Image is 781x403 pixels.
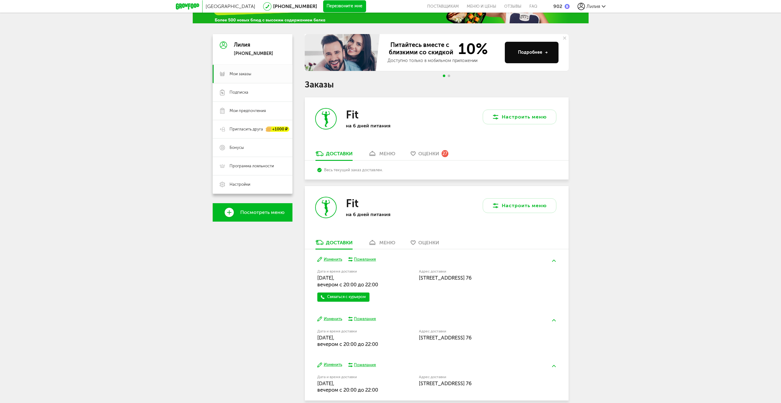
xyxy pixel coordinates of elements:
[230,182,250,187] span: Настройки
[213,83,292,102] a: Подписка
[305,81,569,89] h1: Заказы
[206,3,255,9] span: [GEOGRAPHIC_DATA]
[354,257,376,262] div: Пожелания
[305,34,381,71] img: family-banner.579af9d.jpg
[317,316,342,322] button: Изменить
[419,275,472,281] span: [STREET_ADDRESS] 76
[483,110,556,124] button: Настроить меню
[312,150,356,160] a: Доставки
[230,108,266,114] span: Мои предпочтения
[234,51,273,56] div: [PHONE_NUMBER]
[448,75,450,77] span: Go to slide 2
[317,335,378,347] span: [DATE], вечером c 20:00 до 22:00
[419,335,472,341] span: [STREET_ADDRESS] 76
[213,138,292,157] a: Бонусы
[388,58,500,64] div: Доступно только в мобильном приложении
[312,239,356,249] a: Доставки
[213,157,292,175] a: Программа лояльности
[365,150,398,160] a: меню
[348,257,376,262] button: Пожелания
[326,240,353,246] div: Доставки
[419,375,533,379] label: Адрес доставки
[408,150,451,160] a: Оценки 27
[354,316,376,322] div: Пожелания
[346,108,358,121] h3: Fit
[234,42,273,48] div: Лилия
[348,316,376,322] button: Пожелания
[552,260,556,262] img: arrow-up-green.5eb5f82.svg
[317,275,378,287] span: [DATE], вечером c 20:00 до 22:00
[348,362,376,368] button: Пожелания
[379,240,395,246] div: меню
[240,210,284,215] span: Посмотреть меню
[317,168,556,172] div: Весь текущий заказ доставлен.
[230,90,248,95] span: Подписка
[317,270,388,273] label: Дата и время доставки
[317,293,369,302] a: Связаться с курьером
[552,365,556,367] img: arrow-up-green.5eb5f82.svg
[565,4,570,9] img: bonus_b.cdccf46.png
[326,151,353,157] div: Доставки
[443,75,445,77] span: Go to slide 1
[317,375,388,379] label: Дата и время доставки
[354,362,376,368] div: Пожелания
[454,41,488,56] span: 10%
[408,239,442,249] a: Оценки
[419,270,533,273] label: Адрес доставки
[518,49,548,56] div: Подробнее
[317,380,378,393] span: [DATE], вечером c 20:00 до 22:00
[418,240,439,246] span: Оценки
[553,3,562,9] div: 902
[505,42,559,63] button: Подробнее
[323,0,366,13] button: Перезвоните мне
[346,123,426,129] p: на 6 дней питания
[419,330,533,333] label: Адрес доставки
[388,41,454,56] span: Питайтесь вместе с близкими со скидкой
[230,71,251,77] span: Мои заказы
[346,197,358,210] h3: Fit
[586,3,600,9] span: Лилия
[365,239,398,249] a: меню
[317,330,388,333] label: Дата и время доставки
[317,257,342,262] button: Изменить
[317,362,342,368] button: Изменить
[483,198,556,213] button: Настроить меню
[552,319,556,321] img: arrow-up-green.5eb5f82.svg
[266,127,289,132] div: +1000 ₽
[213,102,292,120] a: Мои предпочтения
[213,175,292,194] a: Настройки
[442,150,448,157] div: 27
[213,120,292,138] a: Пригласить друга +1000 ₽
[230,145,244,150] span: Бонусы
[419,380,472,386] span: [STREET_ADDRESS] 76
[230,163,274,169] span: Программа лояльности
[346,211,426,217] p: на 6 дней питания
[213,203,292,222] a: Посмотреть меню
[379,151,395,157] div: меню
[213,65,292,83] a: Мои заказы
[273,3,317,9] a: [PHONE_NUMBER]
[230,126,263,132] span: Пригласить друга
[418,151,439,157] span: Оценки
